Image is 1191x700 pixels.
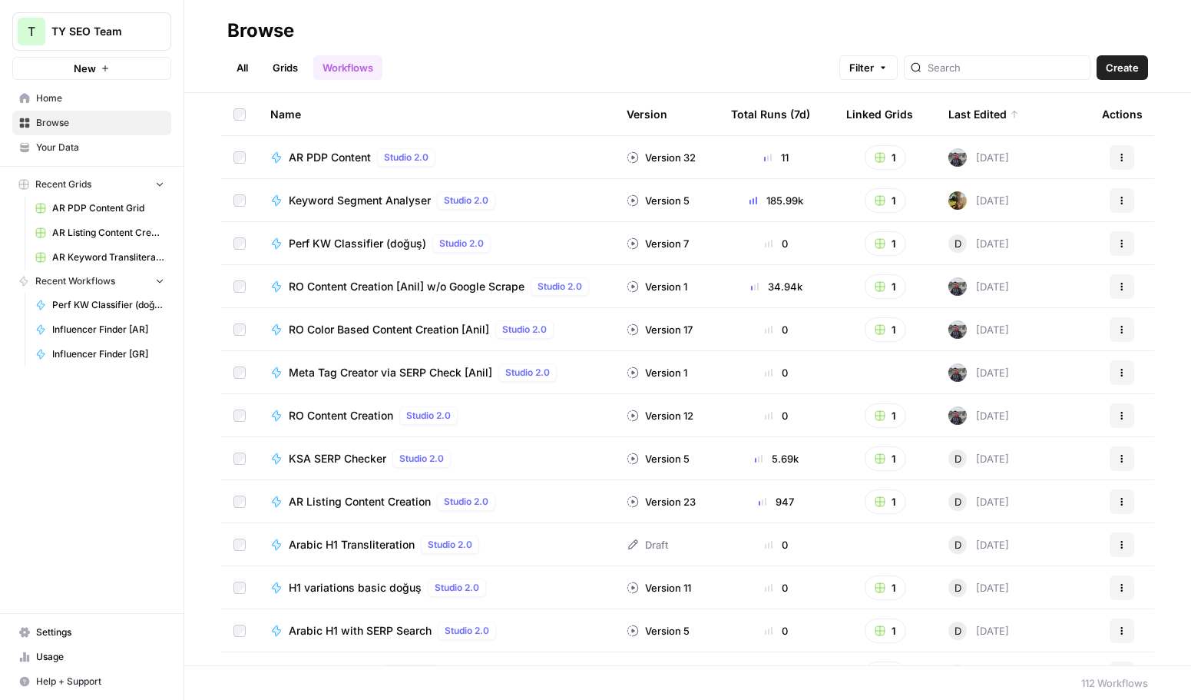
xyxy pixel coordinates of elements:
span: Perf KW Classifier (doğuş) [52,298,164,312]
span: Perf KW Classifier (doğuş) [289,236,426,251]
span: Arabic H1 with SERP Search [289,623,432,639]
span: Studio 2.0 [384,151,428,164]
span: Recent Workflows [35,274,115,288]
span: Studio 2.0 [439,237,484,250]
button: 1 [865,662,906,686]
a: KSA SERP CheckerStudio 2.0 [270,450,602,468]
a: AR Listing Content Creation Grid [28,221,171,245]
div: [DATE] [948,622,1009,640]
a: RO Content Creation [Anil] w/o Google ScrapeStudio 2.0 [270,277,602,296]
span: AR PDP Content [289,150,371,165]
a: Arabic H1 with SERP SearchStudio 2.0 [270,622,602,640]
div: Browse [227,18,294,43]
span: RO Content Creation [Anil] w/o Google Scrape [289,279,524,294]
span: Meta Tag Creator via SERP Check [Anil] [289,365,492,380]
div: Version 23 [627,494,696,509]
button: 1 [865,317,906,342]
div: Version 5 [627,451,690,466]
div: Version 17 [627,322,693,337]
span: Studio 2.0 [428,538,472,552]
span: Home [36,91,164,105]
button: 1 [865,403,906,428]
a: Workflows [313,55,382,80]
span: D [954,580,961,595]
img: gw1sx2voaue3qv6n9g0ogtx49w3o [948,406,967,425]
button: 1 [865,274,906,299]
a: AR PDP Content Grid [28,196,171,221]
a: Keyword Segment AnalyserStudio 2.0 [270,191,602,210]
div: Last Edited [948,93,1019,135]
div: Total Runs (7d) [731,93,810,135]
a: RO Content CreationStudio 2.0 [270,406,602,425]
span: H1 variations basic doğuş [289,580,422,595]
div: 947 [731,494,822,509]
span: Studio 2.0 [505,366,550,380]
a: AR PDP ContentStudio 2.0 [270,148,602,167]
span: KSA SERP Checker [289,451,386,466]
div: 112 Workflows [1081,675,1148,691]
div: [DATE] [948,320,1009,339]
a: Influencer FinderStudio 2.0 [270,665,602,683]
input: Search [928,60,1083,75]
div: Version 1 [627,279,687,294]
span: Keyword Segment Analyser [289,193,431,208]
span: Studio 2.0 [538,280,582,294]
button: 1 [865,619,906,643]
button: 1 [865,188,906,213]
a: AR Keyword Transliteration Grid [28,245,171,270]
div: [DATE] [948,277,1009,296]
span: TY SEO Team [51,24,144,39]
span: Studio 2.0 [444,495,488,509]
a: Meta Tag Creator via SERP Check [Anil]Studio 2.0 [270,363,602,382]
button: Recent Grids [12,173,171,196]
a: All [227,55,257,80]
a: Grids [263,55,307,80]
div: Version 32 [627,150,696,165]
div: [DATE] [948,665,1009,683]
span: Influencer Finder [AR] [52,323,164,337]
div: [DATE] [948,536,1009,554]
div: 0 [731,236,822,251]
button: 1 [865,145,906,170]
a: Influencer Finder [AR] [28,317,171,342]
span: Help + Support [36,675,164,688]
a: Browse [12,111,171,135]
span: Studio 2.0 [444,194,488,207]
div: 5.69k [731,451,822,466]
img: gw1sx2voaue3qv6n9g0ogtx49w3o [948,320,967,339]
div: Actions [1102,93,1143,135]
span: AR Listing Content Creation Grid [52,226,164,240]
a: Usage [12,645,171,669]
button: Help + Support [12,669,171,694]
button: 1 [865,576,906,600]
span: Influencer Finder [GR] [52,347,164,361]
div: Version 11 [627,580,691,595]
span: AR PDP Content Grid [52,201,164,215]
span: Your Data [36,141,164,154]
div: Linked Grids [846,93,913,135]
button: 1 [865,231,906,256]
button: Filter [839,55,898,80]
span: RO Content Creation [289,408,393,423]
div: 0 [731,623,822,639]
div: 0 [731,580,822,595]
div: Version 1 [627,365,687,380]
span: Studio 2.0 [502,323,547,337]
span: Usage [36,650,164,664]
span: D [954,623,961,639]
span: Filter [849,60,874,75]
span: Studio 2.0 [435,581,479,595]
div: Version 5 [627,193,690,208]
span: Arabic H1 Transliteration [289,537,415,552]
div: 11 [731,150,822,165]
span: D [954,494,961,509]
div: [DATE] [948,148,1009,167]
button: 1 [865,446,906,471]
a: Perf KW Classifier (doğuş)Studio 2.0 [270,234,602,253]
span: T [28,22,35,41]
span: Studio 2.0 [445,624,489,638]
button: 1 [865,489,906,514]
span: AR Listing Content Creation [289,494,431,509]
span: Settings [36,625,164,639]
div: Draft [627,537,668,552]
